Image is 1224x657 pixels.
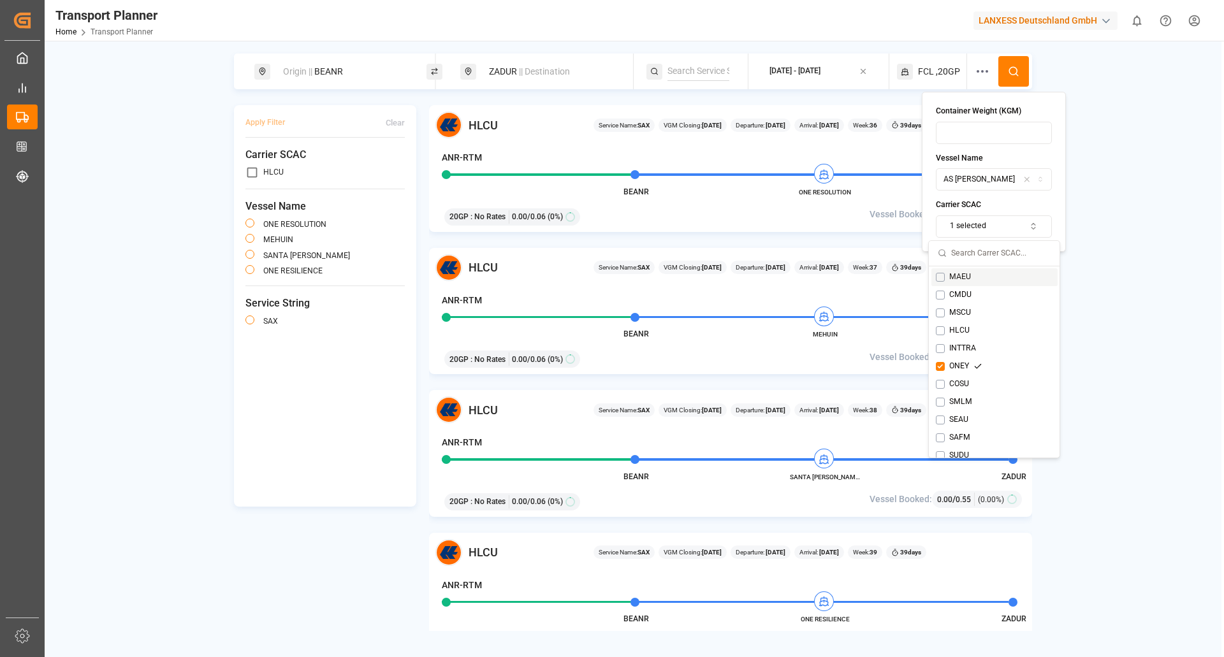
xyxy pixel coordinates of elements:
[449,354,469,365] span: 20GP
[870,350,932,364] span: Vessel Booked:
[790,614,860,624] span: ONE RESILIENCE
[936,432,984,444] div: SAFM
[853,263,877,272] span: Week:
[623,329,649,338] span: BEANR
[386,117,405,129] div: Clear
[263,168,284,176] label: HLCU
[870,493,932,506] span: Vessel Booked:
[764,407,785,414] b: [DATE]
[870,122,877,129] b: 36
[853,547,877,557] span: Week:
[936,271,984,283] div: MAEU
[481,60,619,83] div: ZADUR
[936,325,983,336] div: HLCU
[764,122,785,129] b: [DATE]
[664,405,722,415] span: VGM Closing:
[512,496,546,507] span: 0.00 / 0.06
[637,264,650,271] b: SAX
[435,112,462,138] img: Carrier
[702,549,722,556] b: [DATE]
[469,117,498,134] span: HLCU
[764,264,785,271] b: [DATE]
[936,450,982,461] div: SUDU
[790,329,860,339] span: MEHUIN
[900,407,921,414] b: 39 days
[442,151,482,164] h4: ANR-RTM
[55,27,76,36] a: Home
[936,289,985,301] div: CMDU
[764,549,785,556] b: [DATE]
[790,472,860,482] span: SANTA [PERSON_NAME]
[245,296,405,311] span: Service String
[918,65,934,78] span: FCL
[263,267,323,275] label: ONE RESILIENCE
[548,496,563,507] span: (0%)
[442,436,482,449] h4: ANR-RTM
[470,354,506,365] span: : No Rates
[790,187,860,197] span: ONE RESOLUTION
[900,264,921,271] b: 39 days
[435,539,462,566] img: Carrier
[548,211,563,222] span: (0%)
[599,120,650,130] span: Service Name:
[470,211,506,222] span: : No Rates
[1002,614,1026,623] span: ZADUR
[548,354,563,365] span: (0%)
[702,122,722,129] b: [DATE]
[936,414,982,426] div: SEAU
[936,65,960,78] span: ,20GP
[951,241,1051,266] input: Search Carrer SCAC...
[736,120,785,130] span: Departure:
[470,496,506,507] span: : No Rates
[769,66,820,77] div: [DATE] - [DATE]
[870,208,932,221] span: Vessel Booked:
[637,549,650,556] b: SAX
[818,407,839,414] b: [DATE]
[799,120,839,130] span: Arrival:
[283,66,312,76] span: Origin ||
[449,496,469,507] span: 20GP
[736,263,785,272] span: Departure:
[623,187,649,196] span: BEANR
[623,472,649,481] span: BEANR
[435,254,462,281] img: Carrier
[702,264,722,271] b: [DATE]
[973,11,1118,30] div: LANXESS Deutschland GmbH
[799,547,839,557] span: Arrival:
[263,236,293,243] label: MEHUIN
[245,199,405,214] span: Vessel Name
[599,263,650,272] span: Service Name:
[664,263,722,272] span: VGM Closing:
[936,307,984,319] div: MSCU
[623,614,649,623] span: BEANR
[870,264,877,271] b: 37
[599,405,650,415] span: Service Name:
[664,120,722,130] span: VGM Closing:
[818,122,839,129] b: [DATE]
[667,62,729,81] input: Search Service String
[937,493,975,506] div: /
[637,407,650,414] b: SAX
[519,66,570,76] span: || Destination
[900,122,921,129] b: 39 days
[936,396,986,408] div: SMLM
[973,8,1123,32] button: LANXESS Deutschland GmbH
[936,361,982,372] div: ONEY
[853,405,877,415] span: Week:
[512,211,546,222] span: 0.00 / 0.06
[637,122,650,129] b: SAX
[245,147,405,162] span: Carrier SCAC
[263,220,326,228] label: ONE RESOLUTION
[442,579,482,592] h4: ANR-RTM
[936,106,1052,117] h4: Container Weight (KGM)
[599,547,650,557] span: Service Name:
[435,396,462,423] img: Carrier
[55,6,157,25] div: Transport Planner
[936,153,1052,164] h4: Vessel Name
[870,407,877,414] b: 38
[263,252,350,259] label: SANTA [PERSON_NAME]
[469,401,498,419] span: HLCU
[799,263,839,272] span: Arrival:
[736,405,785,415] span: Departure:
[870,549,877,556] b: 39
